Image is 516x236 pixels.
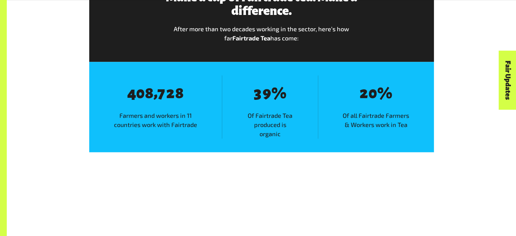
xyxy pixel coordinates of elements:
span: Farmers and workers in 11 countries work with Fairtrade [89,111,222,129]
div: 2 [166,85,175,102]
div: 0 [368,85,377,102]
p: After more than two decades working in the sector, here’s how far has come: [163,24,360,43]
span: % [271,85,286,102]
span: , [154,84,157,101]
div: 8 [145,85,154,102]
div: 0 [136,85,145,102]
div: 9 [263,85,271,102]
strong: Fairtrade Tea [232,34,270,42]
span: % [377,85,392,102]
span: Of all Fairtrade Farmers & Workers work in Tea [318,111,434,129]
div: 2 [360,85,368,102]
div: 4 [127,85,136,102]
span: Of Fairtrade Tea produced is organic [222,111,318,139]
div: 7 [157,85,165,102]
div: 3 [254,85,262,102]
div: 8 [175,85,184,102]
